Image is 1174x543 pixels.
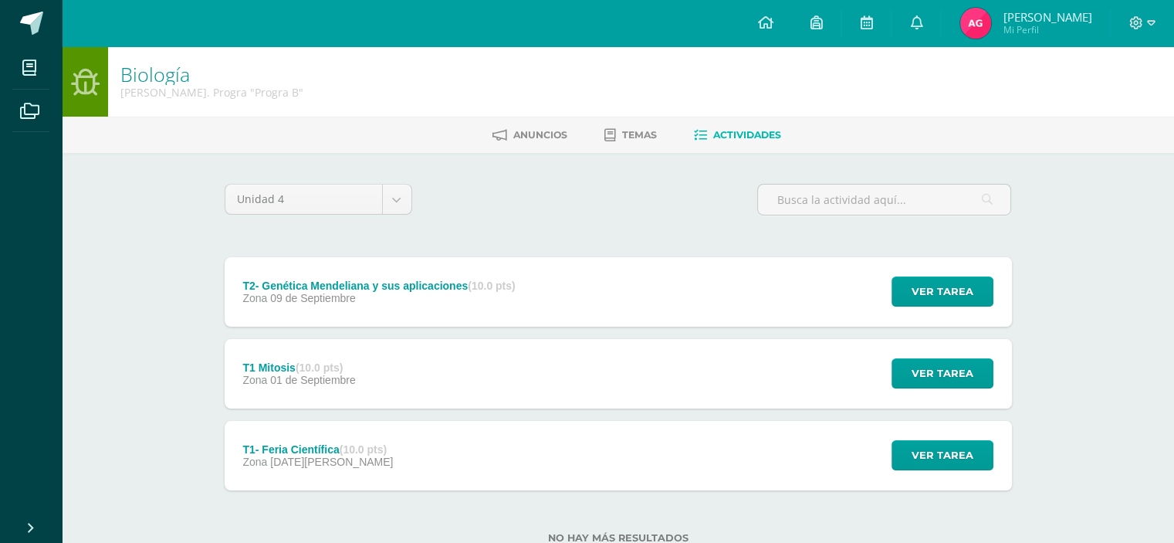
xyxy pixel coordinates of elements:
[622,129,657,141] span: Temas
[492,123,567,148] a: Anuncios
[604,123,657,148] a: Temas
[242,280,515,292] div: T2- Genética Mendeliana y sus aplicaciones
[242,374,267,386] span: Zona
[694,123,781,148] a: Actividades
[891,358,993,389] button: Ver tarea
[912,441,973,470] span: Ver tarea
[758,185,1010,215] input: Busca la actividad aquí...
[713,129,781,141] span: Actividades
[270,374,356,386] span: 01 de Septiembre
[270,456,393,468] span: [DATE][PERSON_NAME]
[1003,9,1091,25] span: [PERSON_NAME]
[891,440,993,470] button: Ver tarea
[242,456,267,468] span: Zona
[960,8,991,39] img: 09a35472f6d348be82a8272cf48b580f.png
[242,361,355,374] div: T1 Mitosis
[225,185,411,214] a: Unidad 4
[468,280,515,292] strong: (10.0 pts)
[296,361,343,374] strong: (10.0 pts)
[120,63,303,85] h1: Biología
[891,277,993,307] button: Ver tarea
[242,443,393,456] div: T1- Feria Científica
[340,443,387,456] strong: (10.0 pts)
[120,85,303,100] div: Quinto Bach. Progra 'Progra B'
[120,61,190,87] a: Biología
[270,292,356,304] span: 09 de Septiembre
[912,277,973,306] span: Ver tarea
[237,185,370,214] span: Unidad 4
[242,292,267,304] span: Zona
[912,359,973,388] span: Ver tarea
[1003,23,1091,36] span: Mi Perfil
[513,129,567,141] span: Anuncios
